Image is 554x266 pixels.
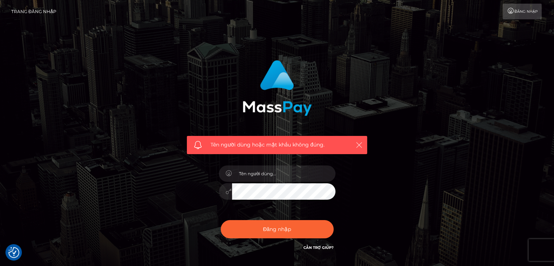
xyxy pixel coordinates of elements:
[503,4,542,19] a: Đăng nhập
[243,60,312,116] img: Đăng nhập MassPay
[11,9,56,14] font: Trang đăng nhập
[303,245,334,250] a: Cần trợ giúp?
[8,247,19,258] button: Tùy chọn đồng ý
[515,9,538,14] font: Đăng nhập
[263,226,291,232] font: Đăng nhập
[221,220,334,238] button: Đăng nhập
[8,247,19,258] img: Nút đồng ý xem lại
[211,141,325,148] font: Tên người dùng hoặc mật khẩu không đúng.
[11,4,56,19] a: Trang đăng nhập
[232,165,335,182] input: Tên người dùng...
